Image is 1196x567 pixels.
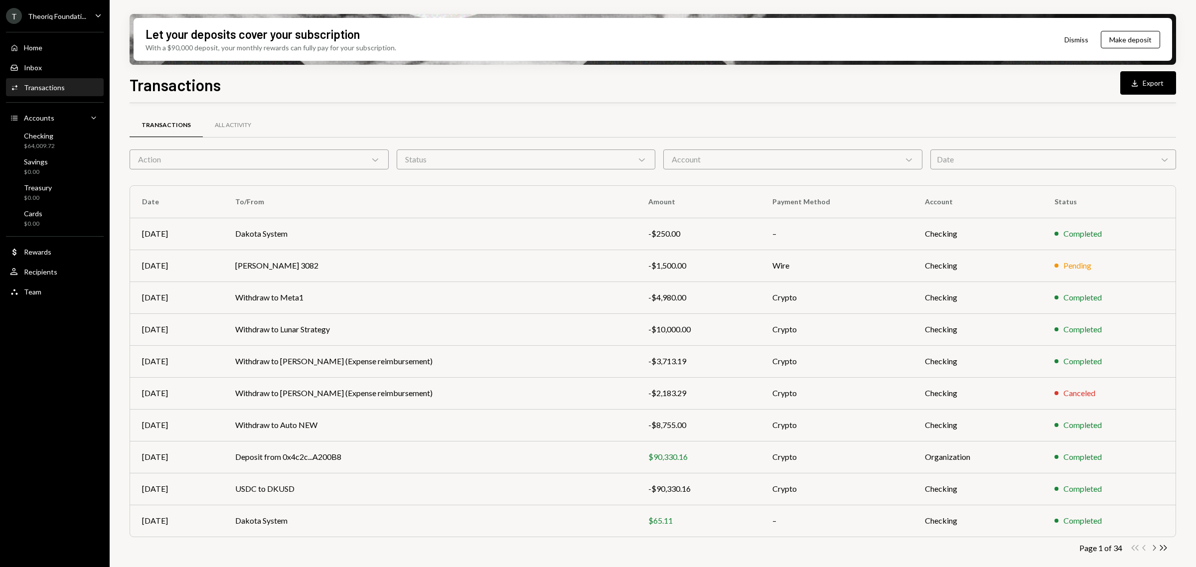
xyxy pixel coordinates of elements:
div: Accounts [24,114,54,122]
div: Completed [1063,419,1102,431]
td: Checking [913,473,1043,505]
div: Theoriq Foundati... [28,12,86,20]
td: – [760,505,913,537]
td: Withdraw to Meta1 [223,282,636,313]
div: T [6,8,22,24]
div: -$1,500.00 [648,260,748,272]
div: -$90,330.16 [648,483,748,495]
td: Crypto [760,377,913,409]
td: [PERSON_NAME] 3082 [223,250,636,282]
div: All Activity [215,121,251,130]
button: Dismiss [1052,28,1101,51]
div: Completed [1063,323,1102,335]
td: Wire [760,250,913,282]
div: [DATE] [142,451,211,463]
div: Canceled [1063,387,1095,399]
td: Crypto [760,313,913,345]
td: Withdraw to Lunar Strategy [223,313,636,345]
div: -$4,980.00 [648,291,748,303]
div: Savings [24,157,48,166]
div: $90,330.16 [648,451,748,463]
div: -$3,713.19 [648,355,748,367]
div: Transactions [24,83,65,92]
div: [DATE] [142,323,211,335]
a: Home [6,38,104,56]
td: Withdraw to Auto NEW [223,409,636,441]
button: Make deposit [1101,31,1160,48]
div: Completed [1063,515,1102,527]
td: Checking [913,313,1043,345]
a: All Activity [203,113,263,138]
div: -$2,183.29 [648,387,748,399]
a: Cards$0.00 [6,206,104,230]
td: Deposit from 0x4c2c...A200B8 [223,441,636,473]
td: Checking [913,377,1043,409]
div: $0.00 [24,194,52,202]
td: Checking [913,282,1043,313]
td: Crypto [760,345,913,377]
div: [DATE] [142,387,211,399]
td: Crypto [760,473,913,505]
a: Rewards [6,243,104,261]
a: Accounts [6,109,104,127]
a: Treasury$0.00 [6,180,104,204]
th: Status [1043,186,1176,218]
div: Completed [1063,291,1102,303]
td: Checking [913,218,1043,250]
div: Action [130,149,389,169]
a: Savings$0.00 [6,154,104,178]
td: Checking [913,345,1043,377]
td: – [760,218,913,250]
td: Checking [913,409,1043,441]
div: Treasury [24,183,52,192]
div: Page 1 of 34 [1079,543,1122,553]
td: Dakota System [223,505,636,537]
div: Recipients [24,268,57,276]
div: [DATE] [142,228,211,240]
a: Team [6,283,104,300]
div: [DATE] [142,419,211,431]
td: Checking [913,250,1043,282]
a: Checking$64,009.72 [6,129,104,152]
div: With a $90,000 deposit, your monthly rewards can fully pay for your subscription. [146,42,396,53]
div: Pending [1063,260,1091,272]
div: Cards [24,209,42,218]
h1: Transactions [130,75,221,95]
a: Transactions [6,78,104,96]
div: Account [663,149,922,169]
td: Dakota System [223,218,636,250]
td: Withdraw to [PERSON_NAME] (Expense reimbursement) [223,377,636,409]
th: Account [913,186,1043,218]
div: Completed [1063,451,1102,463]
div: [DATE] [142,483,211,495]
div: Completed [1063,483,1102,495]
td: Organization [913,441,1043,473]
div: Inbox [24,63,42,72]
div: $0.00 [24,220,42,228]
div: [DATE] [142,291,211,303]
div: [DATE] [142,355,211,367]
div: Home [24,43,42,52]
th: Amount [636,186,760,218]
div: [DATE] [142,515,211,527]
div: Completed [1063,355,1102,367]
div: Let your deposits cover your subscription [146,26,360,42]
th: To/From [223,186,636,218]
div: -$8,755.00 [648,419,748,431]
div: Checking [24,132,55,140]
div: -$10,000.00 [648,323,748,335]
div: -$250.00 [648,228,748,240]
td: USDC to DKUSD [223,473,636,505]
th: Date [130,186,223,218]
td: Crypto [760,409,913,441]
div: Transactions [142,121,191,130]
td: Checking [913,505,1043,537]
div: $64,009.72 [24,142,55,150]
a: Transactions [130,113,203,138]
div: [DATE] [142,260,211,272]
div: Status [397,149,656,169]
td: Crypto [760,441,913,473]
a: Recipients [6,263,104,281]
td: Crypto [760,282,913,313]
a: Inbox [6,58,104,76]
